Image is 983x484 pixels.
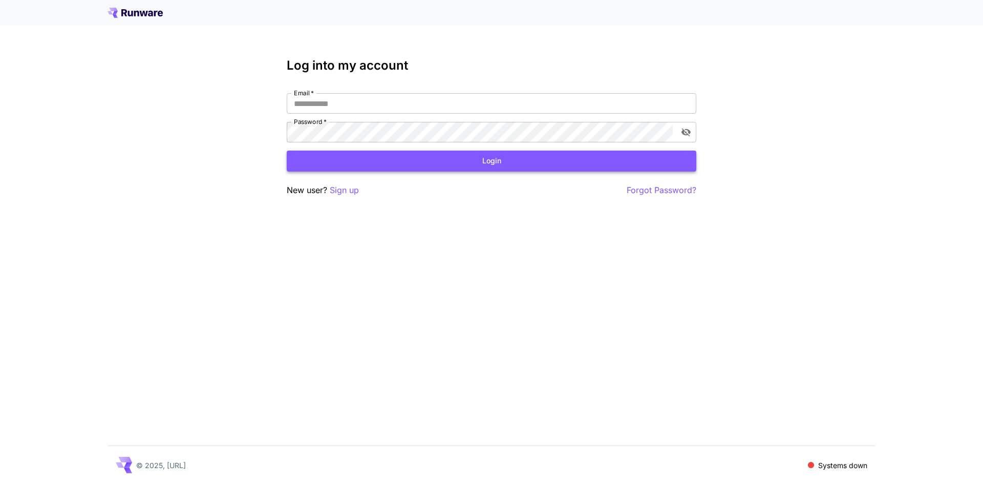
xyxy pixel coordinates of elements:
h3: Log into my account [287,58,696,73]
button: Login [287,151,696,172]
p: New user? [287,184,359,197]
button: toggle password visibility [677,123,695,141]
p: Systems down [818,460,867,471]
label: Password [294,117,327,126]
p: © 2025, [URL] [136,460,186,471]
label: Email [294,89,314,97]
button: Sign up [330,184,359,197]
button: Forgot Password? [627,184,696,197]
